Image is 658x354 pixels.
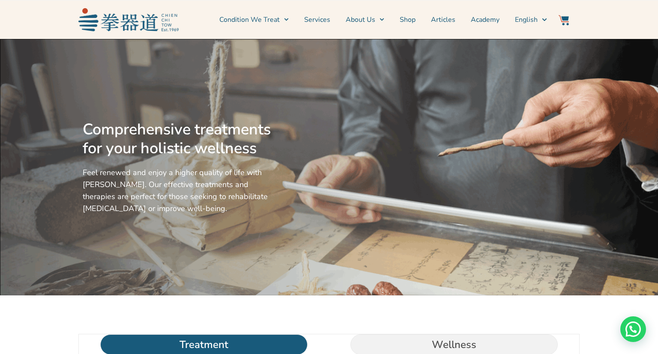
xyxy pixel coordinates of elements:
[515,15,538,25] span: English
[183,9,547,30] nav: Menu
[559,15,569,25] img: Website Icon-03
[83,167,275,214] p: Feel renewed and enjoy a higher quality of life with [PERSON_NAME]. Our effective treatments and ...
[304,9,330,30] a: Services
[83,120,275,158] h2: Comprehensive treatments for your holistic wellness
[400,9,416,30] a: Shop
[431,9,455,30] a: Articles
[219,9,289,30] a: Condition We Treat
[471,9,499,30] a: Academy
[346,9,384,30] a: About Us
[515,9,547,30] a: English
